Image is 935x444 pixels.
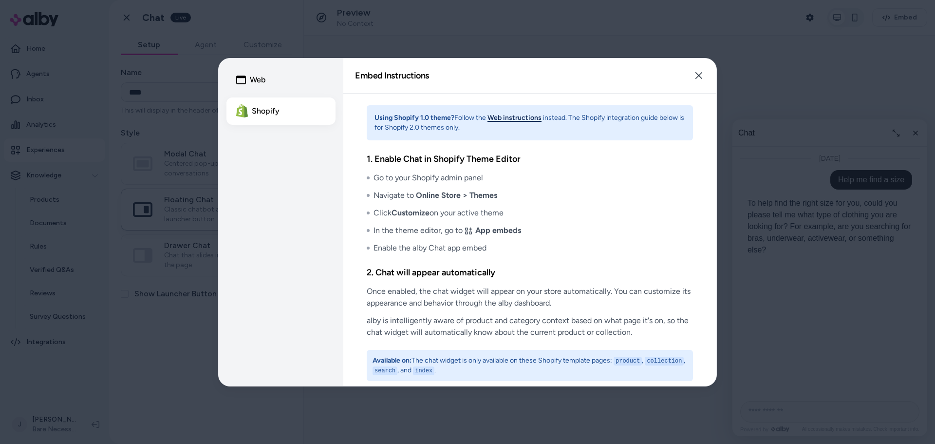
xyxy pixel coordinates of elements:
strong: Online Store > Themes [416,191,497,200]
h3: 2. Chat will appear automatically [367,266,693,280]
span: Navigate to [374,190,497,201]
strong: Customize [392,208,430,217]
p: alby is intelligently aware of product and category context based on what page it's on, so the ch... [367,315,693,338]
img: Shopify Logo [236,104,248,117]
span: Go to your Shopify admin panel [374,172,483,184]
code: collection [645,357,684,366]
p: Follow the instead. The Shopify integration guide below is for Shopify 2.0 themes only. [374,113,685,133]
span: Enable the alby Chat app embed [374,242,486,254]
span: In the theme editor, go to [374,225,521,236]
code: search [373,367,397,375]
button: Web [226,66,336,94]
code: index [413,367,434,375]
h3: 1. Enable Chat in Shopify Theme Editor [367,152,693,166]
strong: Using Shopify 1.0 theme? [374,114,454,122]
button: Web instructions [487,113,542,123]
p: Once enabled, the chat widget will appear on your store automatically. You can customize its appe... [367,286,693,309]
p: The chat widget is only available on these Shopify template pages: , , , and . [373,356,687,375]
strong: Available on: [373,356,411,365]
code: product [614,357,642,366]
strong: App embeds [475,226,521,235]
button: Shopify [226,97,336,125]
span: Click on your active theme [374,207,504,219]
h2: Embed Instructions [355,71,429,80]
